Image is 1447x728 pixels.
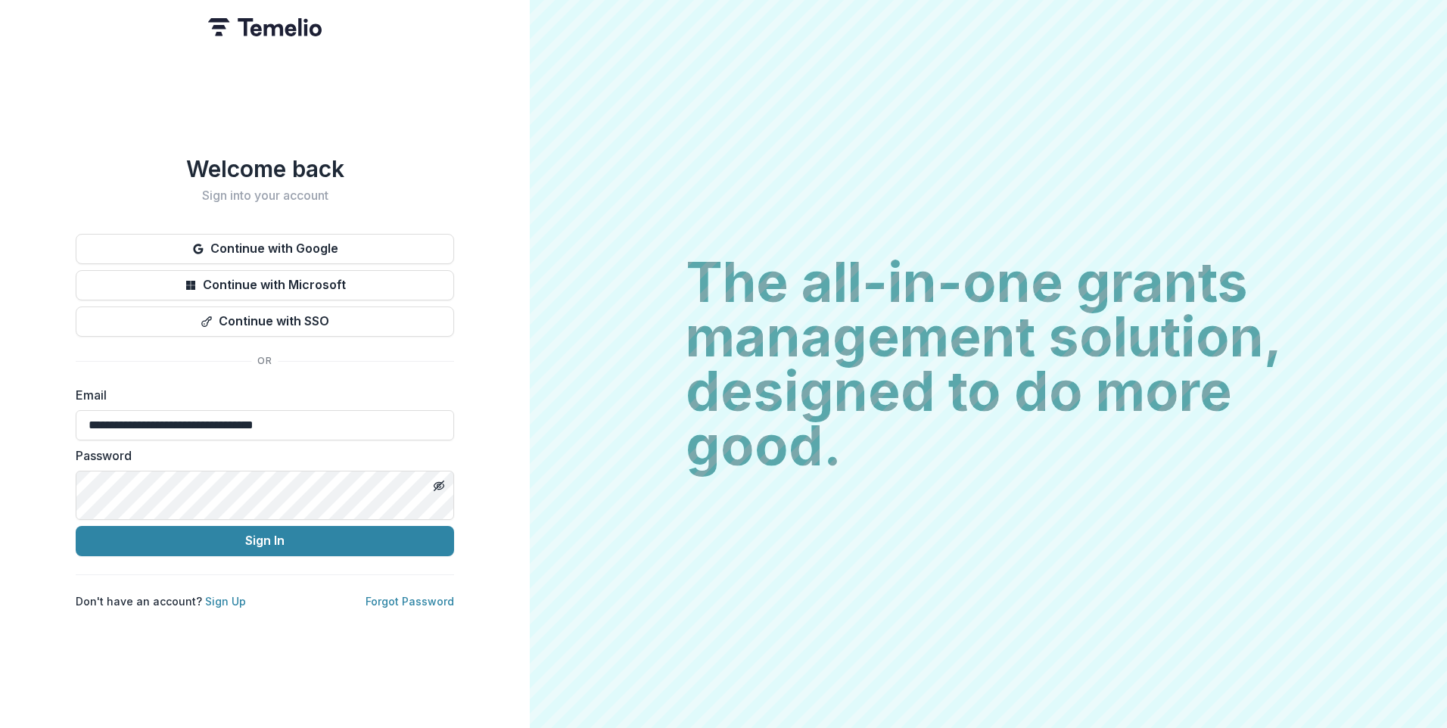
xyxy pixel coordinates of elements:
button: Continue with Google [76,234,454,264]
button: Continue with SSO [76,306,454,337]
h2: Sign into your account [76,188,454,203]
button: Toggle password visibility [427,474,451,498]
label: Email [76,386,445,404]
h1: Welcome back [76,155,454,182]
p: Don't have an account? [76,593,246,609]
button: Sign In [76,526,454,556]
label: Password [76,446,445,465]
a: Forgot Password [366,595,454,608]
a: Sign Up [205,595,246,608]
button: Continue with Microsoft [76,270,454,300]
img: Temelio [208,18,322,36]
